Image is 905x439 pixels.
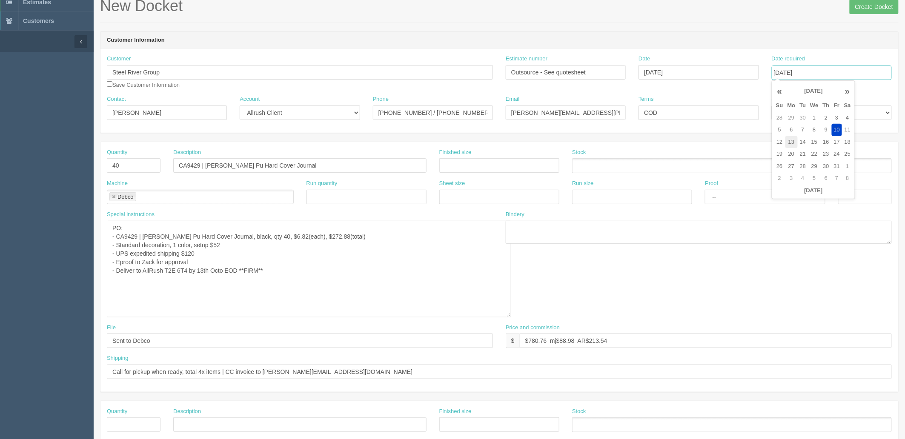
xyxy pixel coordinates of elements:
td: 16 [821,136,832,148]
label: Description [173,148,201,157]
label: Finished size [439,408,472,416]
td: 4 [798,172,808,185]
label: Proof [705,180,718,188]
td: 25 [842,148,853,160]
input: Enter customer name [107,65,493,80]
label: Stock [572,408,586,416]
span: Customers [23,17,54,24]
label: Contact [107,95,126,103]
td: 30 [821,160,832,173]
td: 23 [821,148,832,160]
label: Run quantity [306,180,338,188]
td: 31 [832,160,842,173]
td: 28 [798,160,808,173]
td: 18 [842,136,853,148]
td: 30 [798,112,808,124]
div: Debco [117,194,134,200]
label: Machine [107,180,128,188]
th: « [774,83,785,100]
th: [DATE] [774,185,853,197]
td: 3 [832,112,842,124]
label: Stock [572,148,586,157]
label: Quantity [107,148,127,157]
label: Quantity [107,408,127,416]
label: Account [240,95,260,103]
label: Special instructions [107,211,155,219]
label: Date [639,55,650,63]
label: Email [506,95,520,103]
td: 2 [821,112,832,124]
td: 1 [808,112,820,124]
td: 24 [832,148,842,160]
td: 5 [808,172,820,185]
label: Estimate number [506,55,547,63]
td: 19 [774,148,785,160]
label: Description [173,408,201,416]
td: 9 [821,124,832,136]
th: Tu [798,100,808,112]
label: Shipping [107,354,129,362]
td: 26 [774,160,785,173]
label: Sheet size [439,180,465,188]
th: We [808,100,820,112]
td: 22 [808,148,820,160]
div: Save Customer Information [107,55,493,89]
label: Date required [772,55,805,63]
label: Phone [373,95,389,103]
td: 17 [832,136,842,148]
td: 27 [785,160,798,173]
th: Th [821,100,832,112]
th: Sa [842,100,853,112]
td: 14 [798,136,808,148]
th: » [842,83,853,100]
div: $ [506,334,520,348]
label: Bindery [506,211,524,219]
td: 7 [798,124,808,136]
label: Run size [572,180,594,188]
td: 21 [798,148,808,160]
label: Terms [639,95,653,103]
td: 20 [785,148,798,160]
td: 3 [785,172,798,185]
td: 28 [774,112,785,124]
td: 5 [774,124,785,136]
td: 6 [821,172,832,185]
td: 8 [842,172,853,185]
td: 15 [808,136,820,148]
label: Price and commission [506,324,560,332]
th: Mo [785,100,798,112]
td: 6 [785,124,798,136]
td: 29 [808,160,820,173]
td: 7 [832,172,842,185]
td: 12 [774,136,785,148]
td: 4 [842,112,853,124]
textarea: PO: - WC9735 | Trailster Toque, black, qty 40, $5.79(each), $231.60(total) - Setup pad printing t... [107,221,511,317]
td: 2 [774,172,785,185]
th: Fr [832,100,842,112]
th: Su [774,100,785,112]
td: 29 [785,112,798,124]
td: 8 [808,124,820,136]
label: File [107,324,116,332]
header: Customer Information [100,32,898,49]
td: 10 [832,124,842,136]
td: 1 [842,160,853,173]
label: Finished size [439,148,472,157]
label: Customer [107,55,131,63]
td: 13 [785,136,798,148]
th: [DATE] [785,83,842,100]
td: 11 [842,124,853,136]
